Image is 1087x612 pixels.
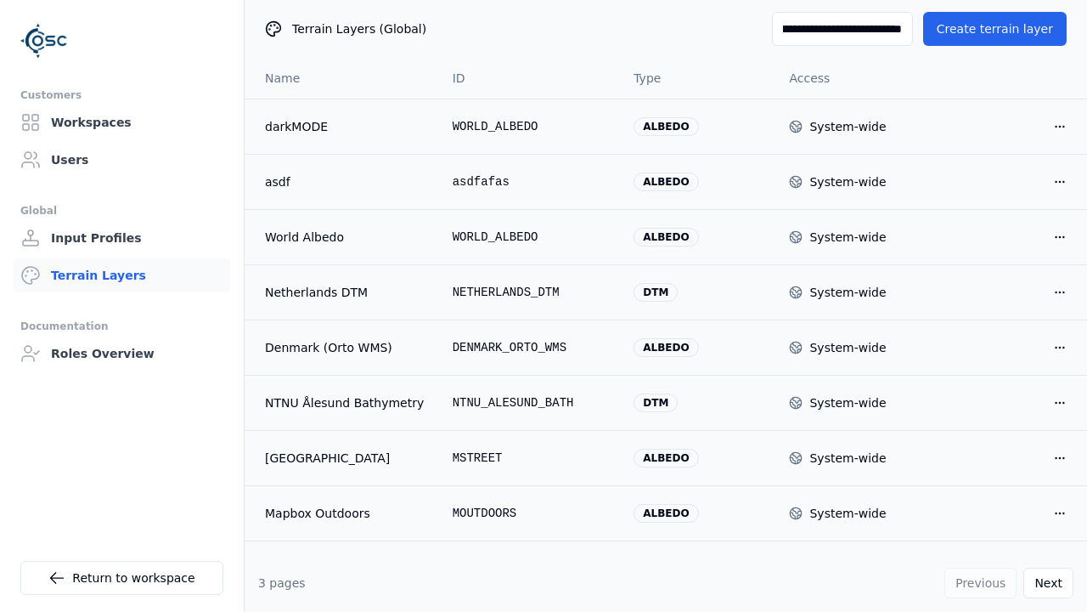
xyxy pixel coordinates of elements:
[634,228,698,246] div: albedo
[265,339,425,356] a: Denmark (Orto WMS)
[265,173,425,190] a: asdf
[265,229,425,246] a: World Albedo
[20,316,223,337] div: Documentation
[923,12,1067,46] button: Create terrain layer
[14,258,230,292] a: Terrain Layers
[453,505,607,522] div: MOUTDOORS
[634,449,698,467] div: albedo
[265,284,425,301] a: Netherlands DTM
[439,58,621,99] th: ID
[1023,568,1073,598] button: Next
[265,505,425,522] a: Mapbox Outdoors
[258,576,306,590] span: 3 pages
[634,173,698,191] div: albedo
[809,173,886,190] div: System-wide
[775,58,931,99] th: Access
[245,58,439,99] th: Name
[453,229,607,246] div: WORLD_ALBEDO
[453,118,607,135] div: WORLD_ALBEDO
[809,118,886,135] div: System-wide
[809,284,886,301] div: System-wide
[14,143,230,177] a: Users
[453,284,607,301] div: NETHERLANDS_DTM
[634,338,698,357] div: albedo
[634,504,698,523] div: albedo
[20,561,223,595] a: Return to workspace
[634,117,698,136] div: albedo
[634,394,678,412] div: dtm
[20,201,223,221] div: Global
[14,221,230,255] a: Input Profiles
[292,20,426,37] span: Terrain Layers (Global)
[809,394,886,411] div: System-wide
[634,283,678,302] div: dtm
[453,450,607,467] div: MSTREET
[20,85,223,105] div: Customers
[14,105,230,139] a: Workspaces
[453,394,607,411] div: NTNU_ALESUND_BATH
[453,173,607,190] div: asdfafas
[620,58,775,99] th: Type
[265,118,425,135] a: darkMODE
[809,339,886,356] div: System-wide
[809,229,886,246] div: System-wide
[265,450,425,467] a: [GEOGRAPHIC_DATA]
[809,450,886,467] div: System-wide
[809,505,886,522] div: System-wide
[265,394,425,411] a: NTNU Ålesund Bathymetry
[20,17,68,65] img: Logo
[453,339,607,356] div: DENMARK_ORTO_WMS
[14,337,230,371] a: Roles Overview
